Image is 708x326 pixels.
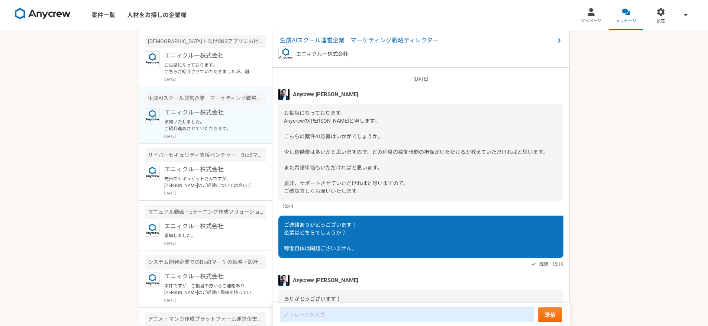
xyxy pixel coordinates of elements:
[284,296,408,310] span: ありがとうございます！ クライアントは下記、インフラトップ社となります。
[293,276,358,284] span: Anycrew [PERSON_NAME]
[145,222,160,237] img: logo_text_blue_01.png
[145,255,266,269] div: システム開発企業でのBtoBマーケの戦略・設計や実務までをリードできる人材を募集
[278,275,290,286] img: S__5267474.jpg
[164,272,256,281] p: エニィクルー株式会社
[164,77,266,82] p: [DATE]
[164,119,256,132] p: 承知いたしました。 ご紹介進めさせていただきます。
[581,18,601,24] span: マイページ
[164,190,266,196] p: [DATE]
[145,91,266,105] div: 生成AIスクール運営企業 マーケティング戦略ディレクター
[278,89,290,100] img: S__5267474.jpg
[145,35,266,48] div: [DEMOGRAPHIC_DATA]＋向けSNSアプリにおけるマーケティング業務
[145,108,160,123] img: logo_text_blue_01.png
[164,51,256,60] p: エニィクルー株式会社
[539,260,548,269] span: 既読
[15,8,71,20] img: 8DqYSo04kwAAAAASUVORK5CYII=
[164,241,266,246] p: [DATE]
[164,222,256,231] p: エニィクルー株式会社
[145,205,266,219] div: マニュアル動画・eラーニング作成ソリューション展開ベンチャー マーケティング
[164,232,256,239] p: 承知しました。
[164,283,256,296] p: 本件ですが、ご担当の方からご連絡あり、[PERSON_NAME]のご経験に興味を持っていただいたのですが、「受託開発」のマーケティングに関わられている方を優先的に進めたいとあり、お断りになりまし...
[164,165,256,174] p: エニィクルー株式会社
[296,50,348,58] p: エニィクルー株式会社
[145,272,160,287] img: logo_text_blue_01.png
[145,312,266,326] div: アニメ・マンガ作成プラットフォーム運営企業 マーケティング・広報
[293,90,358,99] span: Anycrew [PERSON_NAME]
[164,175,256,189] p: 先日のセキュビットさんですが、[PERSON_NAME]のご経験については高いご関心をお持ちいただきながらも、「[PERSON_NAME]は、既定の方針があると、少し（[PERSON_NAME]...
[164,108,256,117] p: エニィクルー株式会社
[616,18,636,24] span: メッセージ
[164,297,266,303] p: [DATE]
[280,36,555,45] span: 生成AIスクール運営企業 マーケティング戦略ディレクター
[284,110,548,194] span: お世話になっております。 Anycrewの[PERSON_NAME]と申します。 こちらの案件の応募はいかがでしょうか。 少し稼働量は多いかと思いますので、どの程度の稼働時間の担保がいただけるか...
[145,165,160,180] img: logo_text_blue_01.png
[278,46,293,61] img: logo_text_blue_01.png
[552,261,563,268] span: 15:10
[145,148,266,162] div: サイバーセキュリティ支援ベンチャー BtoBマーケティング
[282,203,293,210] span: 10:44
[657,18,665,24] span: 設定
[278,75,563,83] p: [DATE]
[538,307,562,322] button: 送信
[145,51,160,66] img: logo_text_blue_01.png
[164,133,266,139] p: [DATE]
[284,222,357,251] span: ご連絡ありがとうございます！ 企業はどちらでしょうか？ 稼働自体は問題ございません。
[164,62,256,75] p: お世話になっております。 こちらご紹介させていただきましたが、別媒体での採用が決まったようでお見送となりました。 また別件にてご相談させていただければと思います。 ご確認よろしくお願いいたします。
